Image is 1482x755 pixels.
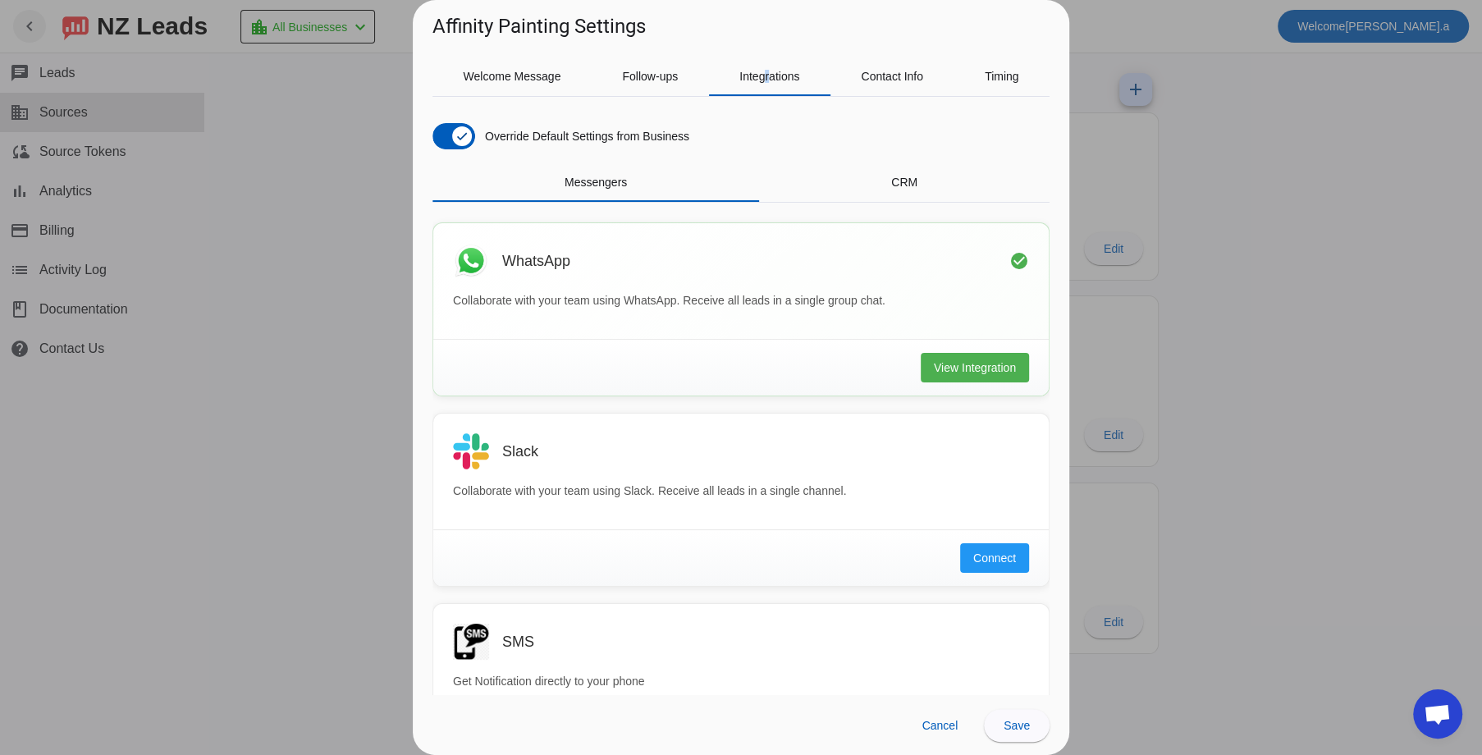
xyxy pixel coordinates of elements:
[1413,689,1462,739] div: Open chat
[502,634,534,650] h3: SMS
[861,71,923,82] span: Contact Info
[453,624,489,660] img: SMS
[739,71,799,82] span: Integrations
[922,719,958,732] span: Cancel
[985,71,1019,82] span: Timing
[453,243,489,279] img: WhatsApp
[565,176,627,188] span: Messengers
[464,71,561,82] span: Welcome Message
[1004,719,1030,732] span: Save
[934,359,1016,376] span: View Integration
[453,433,489,469] img: Slack
[453,673,1029,690] p: Get Notification directly to your phone
[960,543,1029,573] button: Connect
[453,483,1029,500] p: Collaborate with your team using Slack. Receive all leads in a single channel.
[482,128,689,144] label: Override Default Settings from Business
[984,709,1050,742] button: Save
[622,71,678,82] span: Follow-ups
[502,443,538,460] h3: Slack
[432,13,646,39] h1: Affinity Painting Settings
[908,709,971,742] button: Cancel
[973,550,1016,566] span: Connect
[453,292,1029,309] p: Collaborate with your team using WhatsApp. Receive all leads in a single group chat.
[1009,251,1029,271] mat-icon: check_circle
[502,253,570,269] h3: WhatsApp
[891,176,917,188] span: CRM
[921,353,1029,382] button: View Integration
